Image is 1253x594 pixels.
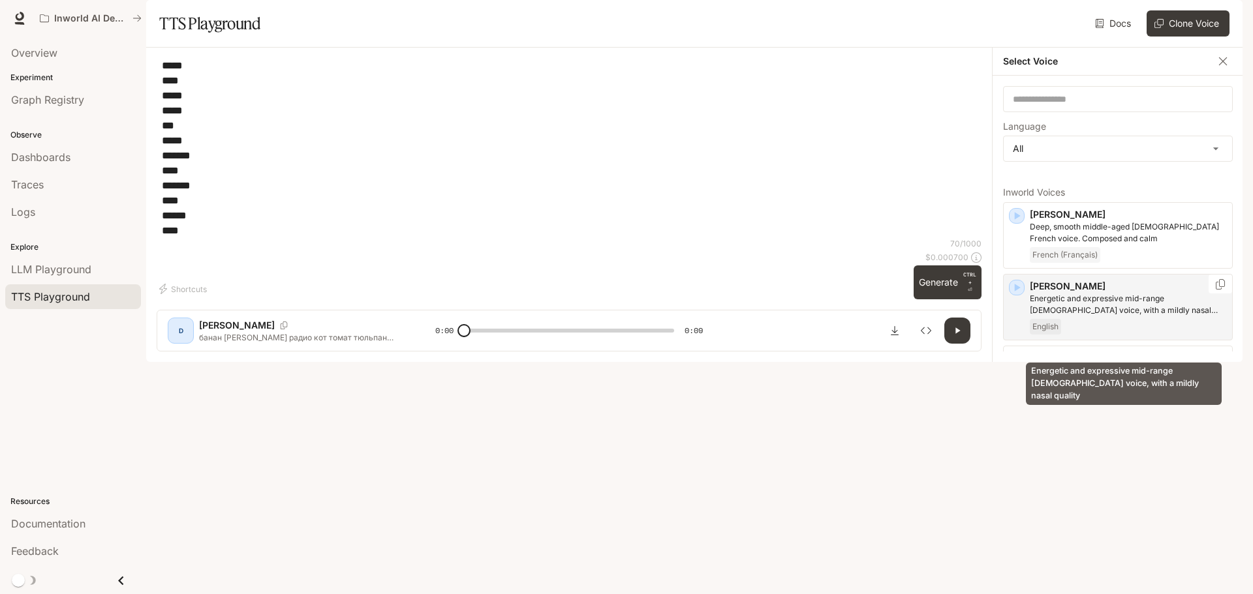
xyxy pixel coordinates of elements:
[1003,122,1046,131] p: Language
[963,271,976,294] p: ⏎
[1003,188,1233,197] p: Inworld Voices
[54,13,127,24] p: Inworld AI Demos
[1092,10,1136,37] a: Docs
[914,265,982,299] button: GenerateCTRL +⏎
[170,320,191,341] div: D
[1030,247,1100,263] span: French (Français)
[882,318,908,344] button: Download audio
[1147,10,1230,37] button: Clone Voice
[913,318,939,344] button: Inspect
[1030,208,1227,221] p: [PERSON_NAME]
[1214,279,1227,290] button: Copy Voice ID
[963,271,976,286] p: CTRL +
[275,321,293,329] button: Copy Voice ID
[1026,363,1222,405] div: Energetic and expressive mid-range [DEMOGRAPHIC_DATA] voice, with a mildly nasal quality
[199,319,275,332] p: [PERSON_NAME]
[435,324,454,337] span: 0:00
[685,324,703,337] span: 0:09
[1004,136,1232,161] div: All
[199,332,404,343] p: банан [PERSON_NAME] радио кот томат тюльпан роза стадион цирк гитара кофе
[1030,221,1227,245] p: Deep, smooth middle-aged male French voice. Composed and calm
[34,5,147,31] button: All workspaces
[157,278,212,299] button: Shortcuts
[1030,280,1227,293] p: [PERSON_NAME]
[1030,293,1227,316] p: Energetic and expressive mid-range male voice, with a mildly nasal quality
[159,10,260,37] h1: TTS Playground
[1030,319,1061,334] span: English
